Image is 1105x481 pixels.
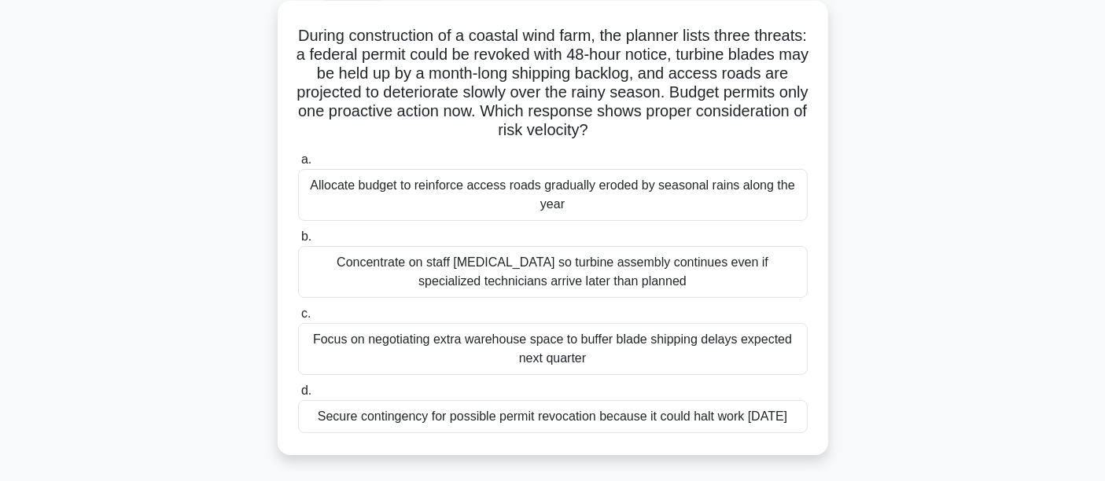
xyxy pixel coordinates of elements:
span: b. [301,229,311,243]
div: Concentrate on staff [MEDICAL_DATA] so turbine assembly continues even if specialized technicians... [298,246,808,298]
h5: During construction of a coastal wind farm, the planner lists three threats: a federal permit cou... [297,26,809,141]
div: Allocate budget to reinforce access roads gradually eroded by seasonal rains along the year [298,169,808,221]
div: Secure contingency for possible permit revocation because it could halt work [DATE] [298,400,808,433]
span: a. [301,152,311,166]
div: Focus on negotiating extra warehouse space to buffer blade shipping delays expected next quarter [298,323,808,375]
span: d. [301,384,311,397]
span: c. [301,307,311,320]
